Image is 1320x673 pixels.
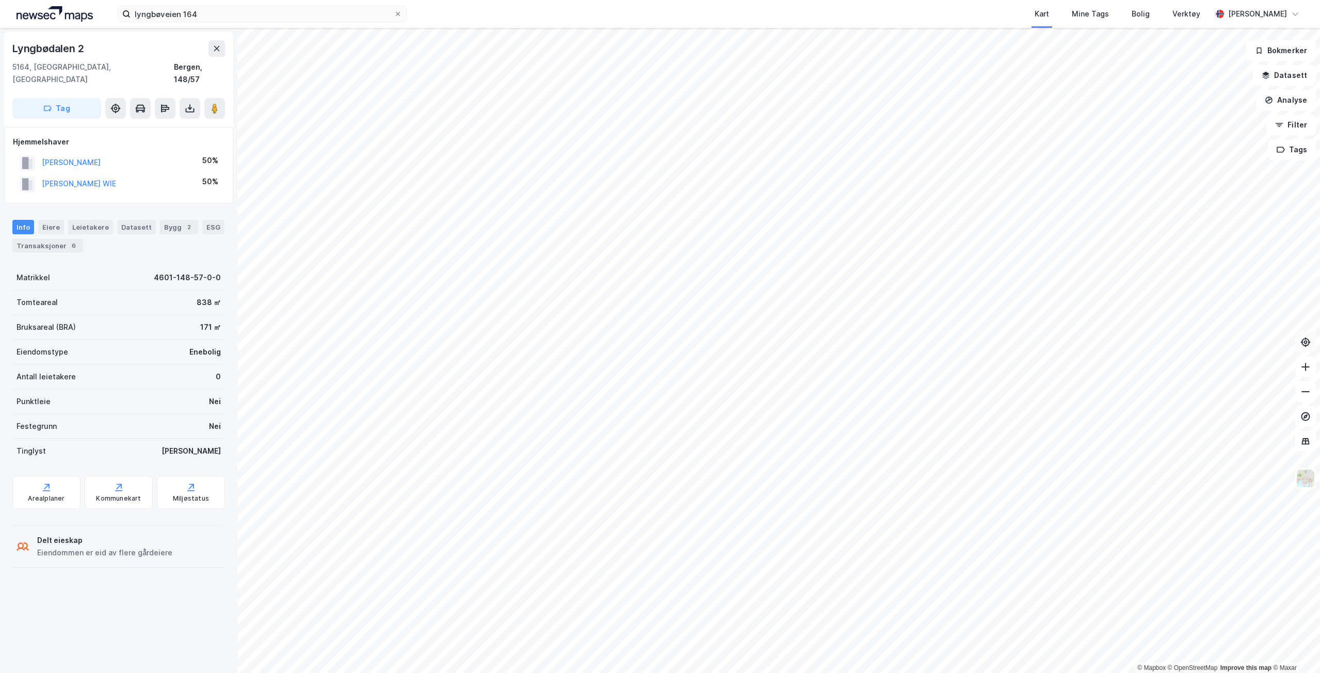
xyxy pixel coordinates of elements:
[162,445,221,457] div: [PERSON_NAME]
[17,371,76,383] div: Antall leietakere
[1137,664,1166,671] a: Mapbox
[1035,8,1049,20] div: Kart
[68,220,113,234] div: Leietakere
[12,220,34,234] div: Info
[69,241,79,251] div: 6
[131,6,394,22] input: Søk på adresse, matrikkel, gårdeiere, leietakere eller personer
[37,547,172,559] div: Eiendommen er eid av flere gårdeiere
[1268,623,1320,673] div: Kontrollprogram for chat
[160,220,198,234] div: Bygg
[1132,8,1150,20] div: Bolig
[173,494,209,503] div: Miljøstatus
[17,445,46,457] div: Tinglyst
[197,296,221,309] div: 838 ㎡
[200,321,221,333] div: 171 ㎡
[1072,8,1109,20] div: Mine Tags
[17,271,50,284] div: Matrikkel
[1266,115,1316,135] button: Filter
[1246,40,1316,61] button: Bokmerker
[216,371,221,383] div: 0
[37,534,172,547] div: Delt eieskap
[1168,664,1218,671] a: OpenStreetMap
[13,136,224,148] div: Hjemmelshaver
[38,220,64,234] div: Eiere
[1220,664,1271,671] a: Improve this map
[1296,469,1315,488] img: Z
[17,395,51,408] div: Punktleie
[12,61,174,86] div: 5164, [GEOGRAPHIC_DATA], [GEOGRAPHIC_DATA]
[209,420,221,432] div: Nei
[12,40,86,57] div: Lyngbødalen 2
[96,494,141,503] div: Kommunekart
[202,220,224,234] div: ESG
[1228,8,1287,20] div: [PERSON_NAME]
[17,321,76,333] div: Bruksareal (BRA)
[12,98,101,119] button: Tag
[209,395,221,408] div: Nei
[17,346,68,358] div: Eiendomstype
[17,296,58,309] div: Tomteareal
[1256,90,1316,110] button: Analyse
[12,238,83,253] div: Transaksjoner
[202,154,218,167] div: 50%
[202,175,218,188] div: 50%
[1253,65,1316,86] button: Datasett
[17,420,57,432] div: Festegrunn
[1268,623,1320,673] iframe: Chat Widget
[154,271,221,284] div: 4601-148-57-0-0
[28,494,65,503] div: Arealplaner
[17,6,93,22] img: logo.a4113a55bc3d86da70a041830d287a7e.svg
[1268,139,1316,160] button: Tags
[189,346,221,358] div: Enebolig
[1172,8,1200,20] div: Verktøy
[174,61,225,86] div: Bergen, 148/57
[184,222,194,232] div: 2
[117,220,156,234] div: Datasett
